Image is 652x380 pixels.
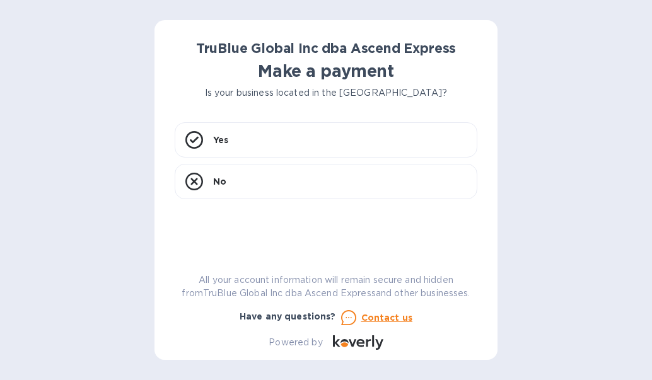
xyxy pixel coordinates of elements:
p: Yes [213,134,228,146]
b: TruBlue Global Inc dba Ascend Express [196,40,457,56]
p: No [213,175,226,188]
b: Have any questions? [240,311,336,321]
h1: Make a payment [175,61,477,81]
p: All your account information will remain secure and hidden from TruBlue Global Inc dba Ascend Exp... [175,273,477,300]
p: Is your business located in the [GEOGRAPHIC_DATA]? [175,86,477,100]
p: Powered by [269,336,322,349]
u: Contact us [361,313,413,323]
